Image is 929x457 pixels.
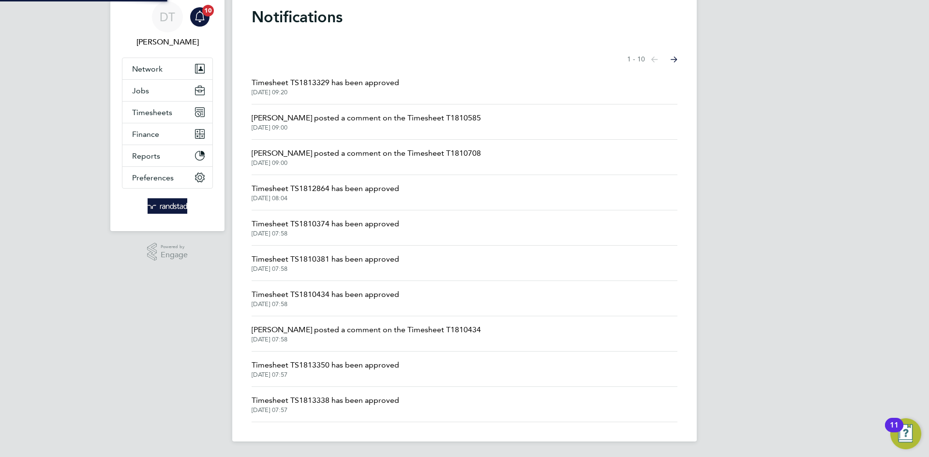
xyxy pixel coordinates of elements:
span: Daniel Tisseyre [122,36,213,48]
span: [DATE] 08:04 [252,194,399,202]
a: Timesheet TS1813350 has been approved[DATE] 07:57 [252,359,399,379]
div: 11 [890,425,899,438]
span: 10 [202,5,214,16]
button: Open Resource Center, 11 new notifications [890,418,921,449]
a: Timesheet TS1813338 has been approved[DATE] 07:57 [252,395,399,414]
button: Reports [122,145,212,166]
a: [PERSON_NAME] posted a comment on the Timesheet T1810585[DATE] 09:00 [252,112,481,132]
span: Timesheet TS1810434 has been approved [252,289,399,300]
a: Timesheet TS1812864 has been approved[DATE] 08:04 [252,183,399,202]
a: Timesheet TS1810381 has been approved[DATE] 07:58 [252,253,399,273]
a: Go to home page [122,198,213,214]
span: Jobs [132,86,149,95]
span: [DATE] 07:57 [252,371,399,379]
span: Timesheet TS1810381 has been approved [252,253,399,265]
span: [PERSON_NAME] posted a comment on the Timesheet T1810434 [252,324,481,336]
h1: Notifications [252,7,677,27]
span: DT [160,11,175,23]
a: Timesheet TS1810434 has been approved[DATE] 07:58 [252,289,399,308]
span: Timesheet TS1813329 has been approved [252,77,399,88]
span: Finance [132,130,159,139]
span: Timesheet TS1813338 has been approved [252,395,399,406]
button: Timesheets [122,102,212,123]
a: DT[PERSON_NAME] [122,1,213,48]
button: Finance [122,123,212,145]
span: [PERSON_NAME] posted a comment on the Timesheet T1810708 [252,147,481,159]
a: Timesheet TS1810374 has been approved[DATE] 07:58 [252,218,399,237]
span: Powered by [161,243,188,251]
nav: Select page of notifications list [627,50,677,69]
span: [DATE] 07:58 [252,336,481,343]
span: [DATE] 07:57 [252,406,399,414]
button: Preferences [122,167,212,188]
a: Powered byEngage [147,243,188,261]
a: 10 [190,1,210,32]
span: [DATE] 07:58 [252,265,399,273]
span: Timesheet TS1813350 has been approved [252,359,399,371]
span: [DATE] 09:00 [252,124,481,132]
span: Reports [132,151,160,161]
span: [DATE] 07:58 [252,230,399,237]
a: [PERSON_NAME] posted a comment on the Timesheet T1810708[DATE] 09:00 [252,147,481,167]
span: Timesheet TS1810374 has been approved [252,218,399,230]
span: [DATE] 07:58 [252,300,399,308]
span: Timesheets [132,108,172,117]
span: [DATE] 09:20 [252,88,399,96]
a: [PERSON_NAME] posted a comment on the Timesheet T1810434[DATE] 07:58 [252,324,481,343]
a: Timesheet TS1813329 has been approved[DATE] 09:20 [252,77,399,96]
span: [DATE] 09:00 [252,159,481,167]
span: [PERSON_NAME] posted a comment on the Timesheet T1810585 [252,112,481,124]
span: Engage [161,251,188,259]
span: Network [132,64,163,74]
span: Timesheet TS1812864 has been approved [252,183,399,194]
img: randstad-logo-retina.png [148,198,188,214]
button: Jobs [122,80,212,101]
span: Preferences [132,173,174,182]
span: 1 - 10 [627,55,645,64]
button: Network [122,58,212,79]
